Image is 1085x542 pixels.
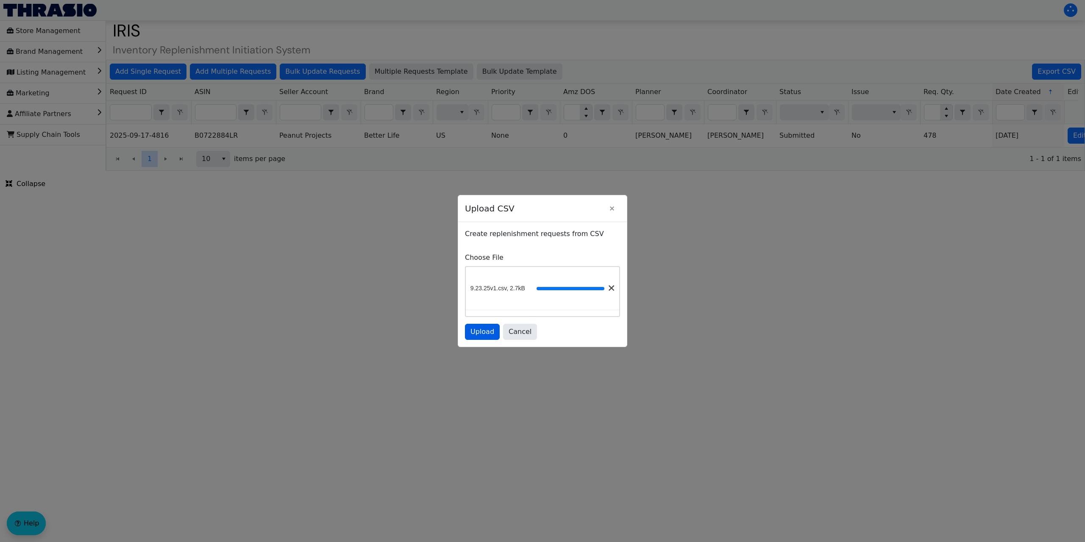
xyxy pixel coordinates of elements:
[465,229,620,239] p: Create replenishment requests from CSV
[470,284,525,293] span: 9.23.25v1.csv, 2.7kB
[465,253,620,263] label: Choose File
[503,324,537,340] button: Cancel
[470,327,494,337] span: Upload
[509,327,531,337] span: Cancel
[604,200,620,217] button: Close
[465,198,604,219] span: Upload CSV
[465,324,500,340] button: Upload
